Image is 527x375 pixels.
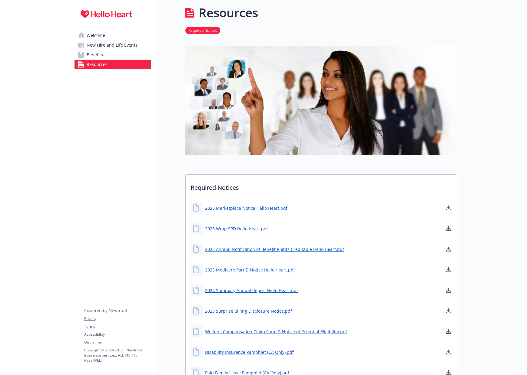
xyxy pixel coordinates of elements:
[75,31,151,40] a: Welcome
[445,328,452,335] a: download document
[87,31,105,40] span: Welcome
[84,332,151,337] a: Accessibility
[205,349,294,355] a: Disability Insurance Pamphlet (CA Only).pdf
[84,340,151,345] a: Disclaimer
[205,267,295,273] a: 2025 Medicare Part D Notice Hello Heart.pdf
[445,266,452,273] a: download document
[185,27,220,33] a: Required Notices
[186,175,457,197] p: Required Notices
[185,46,457,155] img: resources page banner
[445,225,452,232] a: download document
[87,40,138,50] span: New Hire and Life Events
[87,60,108,69] span: Resources
[445,307,452,314] a: download document
[445,287,452,294] a: download document
[205,287,298,294] a: 2024 Summary Annual Report Hello Heart.pdf
[75,50,151,60] a: Benefits
[205,308,292,314] a: 2023 Surprise Billing Disclosure Notice.pdf
[75,40,151,50] a: New Hire and Life Events
[205,328,347,335] a: Workers Compensation Claim Form & Notice of Potential Eligibility.pdf
[205,205,287,211] a: 2025 Marketplace Notice Hello Heart.pdf
[84,316,151,321] a: Privacy
[445,245,452,253] a: download document
[205,225,268,232] a: 2025 Wrap SPD Hello Heart.pdf
[84,347,151,363] p: Copyright © 2024 - 2025 , Newfront Insurance Services, ALL RIGHTS RESERVED
[84,324,151,329] a: Terms
[75,60,151,69] a: Resources
[445,348,452,356] a: download document
[205,246,344,252] a: 2025 Annual Notification of Benefit Rights Creditable Hello Heart.pdf
[87,50,103,60] span: Benefits
[199,4,258,22] h1: Resources
[445,204,452,212] a: download document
